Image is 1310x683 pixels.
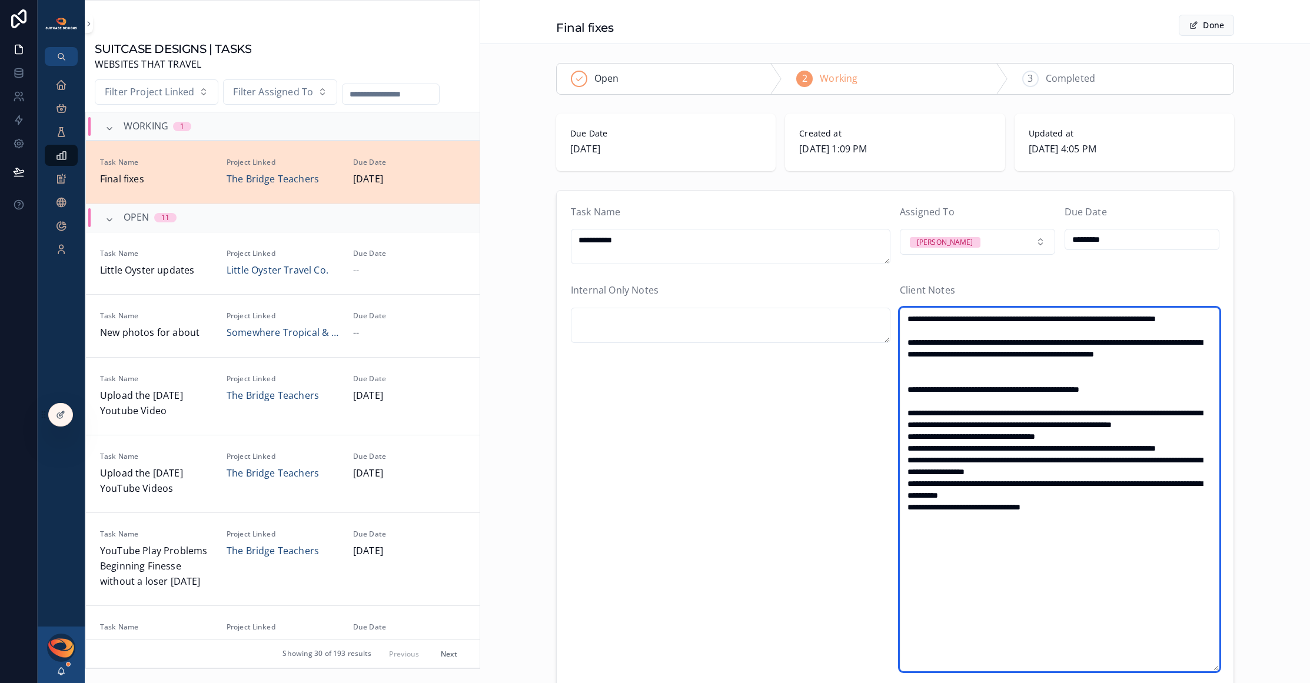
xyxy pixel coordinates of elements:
[100,172,212,187] span: Final fixes
[227,388,319,404] a: The Bridge Teachers
[100,374,212,384] span: Task Name
[353,325,359,341] span: --
[802,71,807,86] span: 2
[1028,71,1033,86] span: 3
[571,205,620,218] span: Task Name
[161,213,169,222] div: 11
[571,284,659,296] span: Internal Only Notes
[100,622,212,632] span: Task Name
[100,388,212,418] span: Upload the [DATE] Youtube Video
[353,158,466,167] span: Due Date
[917,237,973,248] div: [PERSON_NAME]
[95,79,218,105] button: Select Button
[353,172,466,187] span: [DATE]
[38,66,85,275] div: scrollable content
[86,512,480,605] a: Task NameYouTube Play Problems Beginning Finesse without a loser [DATE]Project LinkedThe Bridge T...
[900,205,955,218] span: Assigned To
[570,142,762,157] span: [DATE]
[570,128,762,139] span: Due Date
[86,141,480,204] a: Task NameFinal fixesProject LinkedThe Bridge TeachersDue Date[DATE]
[1029,128,1220,139] span: Updated at
[227,311,339,321] span: Project Linked
[227,622,339,632] span: Project Linked
[556,19,614,36] h1: Final fixes
[100,263,212,278] span: Little Oyster updates
[100,466,212,496] span: Upload the [DATE] YouTube Videos
[594,71,619,86] span: Open
[227,466,319,481] a: The Bridge Teachers
[433,645,466,663] button: Next
[1179,15,1234,36] button: Done
[353,249,466,258] span: Due Date
[353,388,466,404] span: [DATE]
[353,466,466,481] span: [DATE]
[820,71,857,86] span: Working
[227,637,319,652] a: The Bridge Teachers
[86,232,480,295] a: Task NameLittle Oyster updatesProject LinkedLittle Oyster Travel Co.Due Date--
[95,57,251,72] span: WEBSITES THAT TRAVEL
[86,435,480,512] a: Task NameUpload the [DATE] YouTube VideosProject LinkedThe Bridge TeachersDue Date[DATE]
[227,158,339,167] span: Project Linked
[100,158,212,167] span: Task Name
[353,263,359,278] span: --
[353,529,466,539] span: Due Date
[353,452,466,461] span: Due Date
[45,17,78,30] img: App logo
[227,374,339,384] span: Project Linked
[227,544,319,559] a: The Bridge Teachers
[100,544,212,589] span: YouTube Play Problems Beginning Finesse without a loser [DATE]
[227,529,339,539] span: Project Linked
[100,637,212,667] span: Remove old course org from the site
[86,357,480,435] a: Task NameUpload the [DATE] Youtube VideoProject LinkedThe Bridge TeachersDue Date[DATE]
[100,325,212,341] span: New photos for about
[1046,71,1095,86] span: Completed
[799,142,990,157] span: [DATE] 1:09 PM
[1029,142,1220,157] span: [DATE] 4:05 PM
[353,544,466,559] span: [DATE]
[227,249,339,258] span: Project Linked
[227,263,328,278] a: Little Oyster Travel Co.
[100,529,212,539] span: Task Name
[233,85,313,100] span: Filter Assigned To
[95,41,251,57] h1: SUITCASE DESIGNS | TASKS
[124,210,149,225] span: OPEN
[100,249,212,258] span: Task Name
[227,325,339,341] a: Somewhere Tropical & Beyond
[105,85,194,100] span: Filter Project Linked
[100,452,212,461] span: Task Name
[180,122,184,131] div: 1
[900,229,1055,255] button: Select Button
[86,605,480,683] a: Task NameRemove old course org from the siteProject LinkedThe Bridge TeachersDue Date[DATE]
[1065,205,1107,218] span: Due Date
[223,79,337,105] button: Select Button
[353,311,466,321] span: Due Date
[227,172,319,187] a: The Bridge Teachers
[100,311,212,321] span: Task Name
[227,452,339,461] span: Project Linked
[353,374,466,384] span: Due Date
[799,128,990,139] span: Created at
[124,119,168,134] span: WORKING
[353,622,466,632] span: Due Date
[353,637,466,652] span: [DATE]
[900,284,955,296] span: Client Notes
[86,294,480,357] a: Task NameNew photos for aboutProject LinkedSomewhere Tropical & BeyondDue Date--
[282,649,371,659] span: Showing 30 of 193 results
